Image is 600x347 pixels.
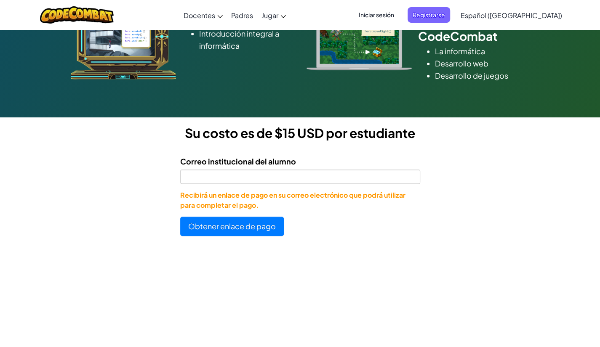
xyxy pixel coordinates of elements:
a: Docentes [179,4,227,26]
span: Jugar [261,11,278,20]
button: Obtener enlace de pago [180,217,284,236]
li: Desarrollo de juegos [435,69,530,82]
button: Iniciar sesión [354,7,399,23]
a: Jugar [257,4,290,26]
li: Introducción integral a informática [199,27,294,52]
span: Docentes [184,11,215,20]
span: Español ([GEOGRAPHIC_DATA]) [461,11,562,20]
button: Registrarse [408,7,450,23]
li: Desarrollo web [435,57,530,69]
img: ozaria_acodus.png [71,10,176,79]
a: Padres [227,4,257,26]
p: Recibirá un enlace de pago en su correo electrónico que podrá utilizar para completar el pago. [180,190,420,210]
a: Español ([GEOGRAPHIC_DATA]) [456,4,566,26]
li: La informática [435,45,530,57]
img: type_real_code.png [307,10,412,70]
label: Correo institucional del alumno [180,155,296,167]
img: CodeCombat logo [40,6,114,24]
